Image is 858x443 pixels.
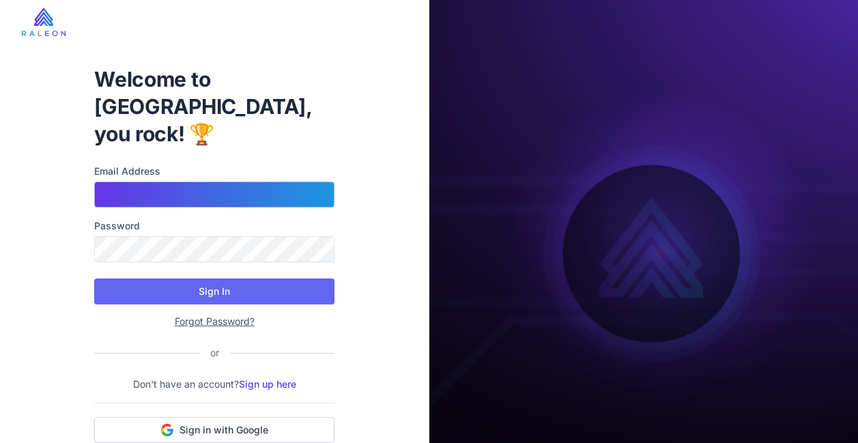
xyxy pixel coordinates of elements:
[94,377,334,392] p: Don't have an account?
[22,8,66,36] img: raleon-logo-whitebg.9aac0268.jpg
[94,66,334,147] h1: Welcome to [GEOGRAPHIC_DATA], you rock! 🏆
[94,278,334,304] button: Sign In
[199,345,230,360] div: or
[94,218,334,233] label: Password
[175,315,255,327] a: Forgot Password?
[239,378,296,390] a: Sign up here
[180,423,268,437] span: Sign in with Google
[94,164,334,179] label: Email Address
[94,417,334,443] button: Sign in with Google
